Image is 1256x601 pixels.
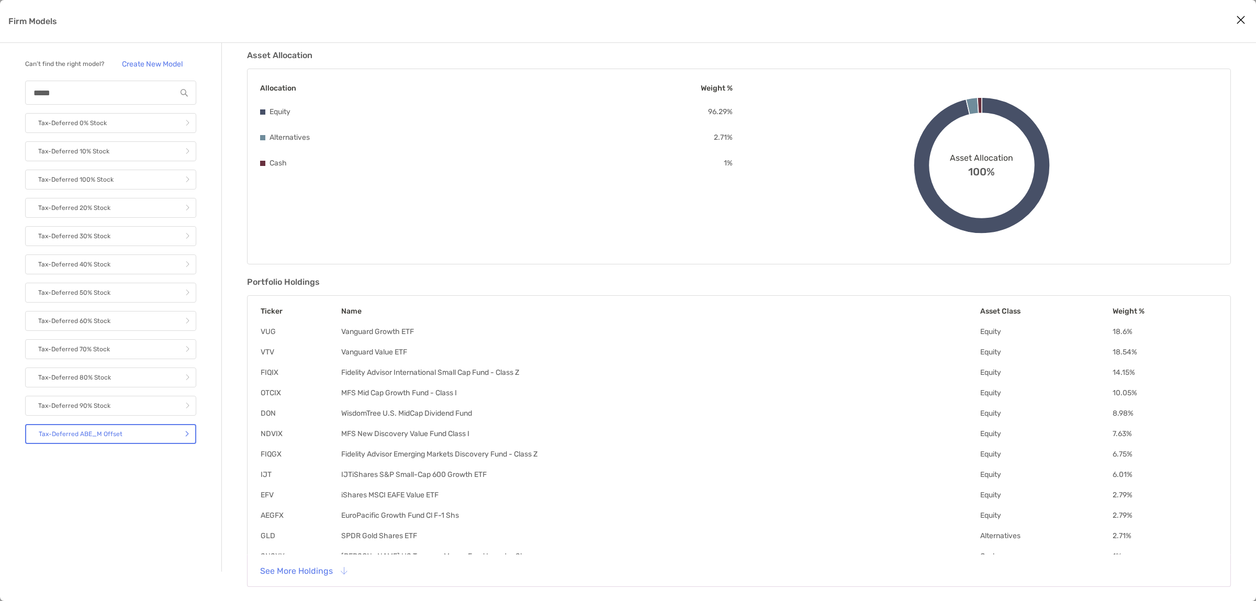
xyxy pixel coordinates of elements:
p: Firm Models [8,15,57,28]
p: Tax-Deferred 30% Stock [38,230,110,243]
td: [PERSON_NAME] US Treasury Money Fund Investor Shares [341,551,980,561]
p: Tax-Deferred 0% Stock [38,117,107,130]
td: Fidelity Advisor International Small Cap Fund - Class Z [341,368,980,377]
td: Cash [980,551,1112,561]
button: See More Holdings [252,559,355,582]
a: Tax-Deferred 80% Stock [25,368,196,387]
td: 6.01 % [1112,470,1218,480]
img: input icon [181,89,188,97]
td: Alternatives [980,531,1112,541]
p: Weight % [701,82,733,95]
td: Fidelity Advisor Emerging Markets Discovery Fund - Class Z [341,449,980,459]
p: 1 % [724,157,733,170]
a: Tax-Deferred 0% Stock [25,113,196,133]
td: 7.63 % [1112,429,1218,439]
td: Equity [980,368,1112,377]
th: Name [341,306,980,316]
p: Tax-Deferred 10% Stock [38,145,109,158]
th: Asset Class [980,306,1112,316]
td: FIQGX [260,449,341,459]
p: Tax-Deferred 60% Stock [38,315,110,328]
h3: Portfolio Holdings [247,277,1231,287]
th: Ticker [260,306,341,316]
td: Equity [980,490,1112,500]
td: Vanguard Value ETF [341,347,980,357]
td: WisdomTree U.S. MidCap Dividend Fund [341,408,980,418]
p: Tax-Deferred 70% Stock [38,343,110,356]
p: 2.71 % [714,131,733,144]
td: 18.54 % [1112,347,1218,357]
p: Cash [270,157,287,170]
td: Equity [980,327,1112,337]
a: Tax-Deferred 20% Stock [25,198,196,218]
td: EuroPacific Growth Fund Cl F-1 Shs [341,510,980,520]
td: EFV [260,490,341,500]
a: Create New Model [108,55,196,72]
a: Tax-Deferred 70% Stock [25,339,196,359]
td: 1 % [1112,551,1218,561]
td: VTV [260,347,341,357]
a: Tax-Deferred 60% Stock [25,311,196,331]
td: 6.75 % [1112,449,1218,459]
td: 2.71 % [1112,531,1218,541]
p: Can’t find the right model? [25,58,104,71]
td: Equity [980,510,1112,520]
td: IJT [260,470,341,480]
td: Equity [980,449,1112,459]
td: AEGFX [260,510,341,520]
td: Equity [980,429,1112,439]
td: NDVIX [260,429,341,439]
p: Tax-Deferred ABE_M Offset [39,428,122,441]
td: Equity [980,388,1112,398]
td: Equity [980,347,1112,357]
a: Tax-Deferred 30% Stock [25,226,196,246]
p: Tax-Deferred 20% Stock [38,202,110,215]
th: Weight % [1112,306,1218,316]
td: IJTiShares S&P Small-Cap 600 Growth ETF [341,470,980,480]
a: Tax-Deferred 90% Stock [25,396,196,416]
td: iShares MSCI EAFE Value ETF [341,490,980,500]
p: Tax-Deferred 40% Stock [38,258,110,271]
td: 10.05 % [1112,388,1218,398]
button: Close modal [1233,13,1249,28]
td: Equity [980,408,1112,418]
p: Alternatives [270,131,310,144]
p: Tax-Deferred 50% Stock [38,286,110,299]
a: Tax-Deferred ABE_M Offset [25,424,196,444]
p: 96.29 % [708,105,733,118]
td: VUG [260,327,341,337]
td: GLD [260,531,341,541]
p: Allocation [260,82,296,95]
td: MFS Mid Cap Growth Fund - Class I [341,388,980,398]
p: Tax-Deferred 80% Stock [38,371,111,384]
td: FIQIX [260,368,341,377]
td: 2.79 % [1112,490,1218,500]
td: SNSXX [260,551,341,561]
td: OTCIX [260,388,341,398]
a: Tax-Deferred 40% Stock [25,254,196,274]
td: 8.98 % [1112,408,1218,418]
td: Vanguard Growth ETF [341,327,980,337]
td: MFS New Discovery Value Fund Class I [341,429,980,439]
a: Tax-Deferred 50% Stock [25,283,196,303]
p: Equity [270,105,290,118]
span: Asset Allocation [950,153,1013,163]
td: DON [260,408,341,418]
a: Tax-Deferred 100% Stock [25,170,196,190]
td: SPDR Gold Shares ETF [341,531,980,541]
td: 2.79 % [1112,510,1218,520]
p: Tax-Deferred 90% Stock [38,399,110,413]
td: Equity [980,470,1112,480]
a: Tax-Deferred 10% Stock [25,141,196,161]
h3: Asset Allocation [247,50,1231,60]
td: 14.15 % [1112,368,1218,377]
p: Tax-Deferred 100% Stock [38,173,114,186]
td: 18.6 % [1112,327,1218,337]
span: 100% [968,163,995,178]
